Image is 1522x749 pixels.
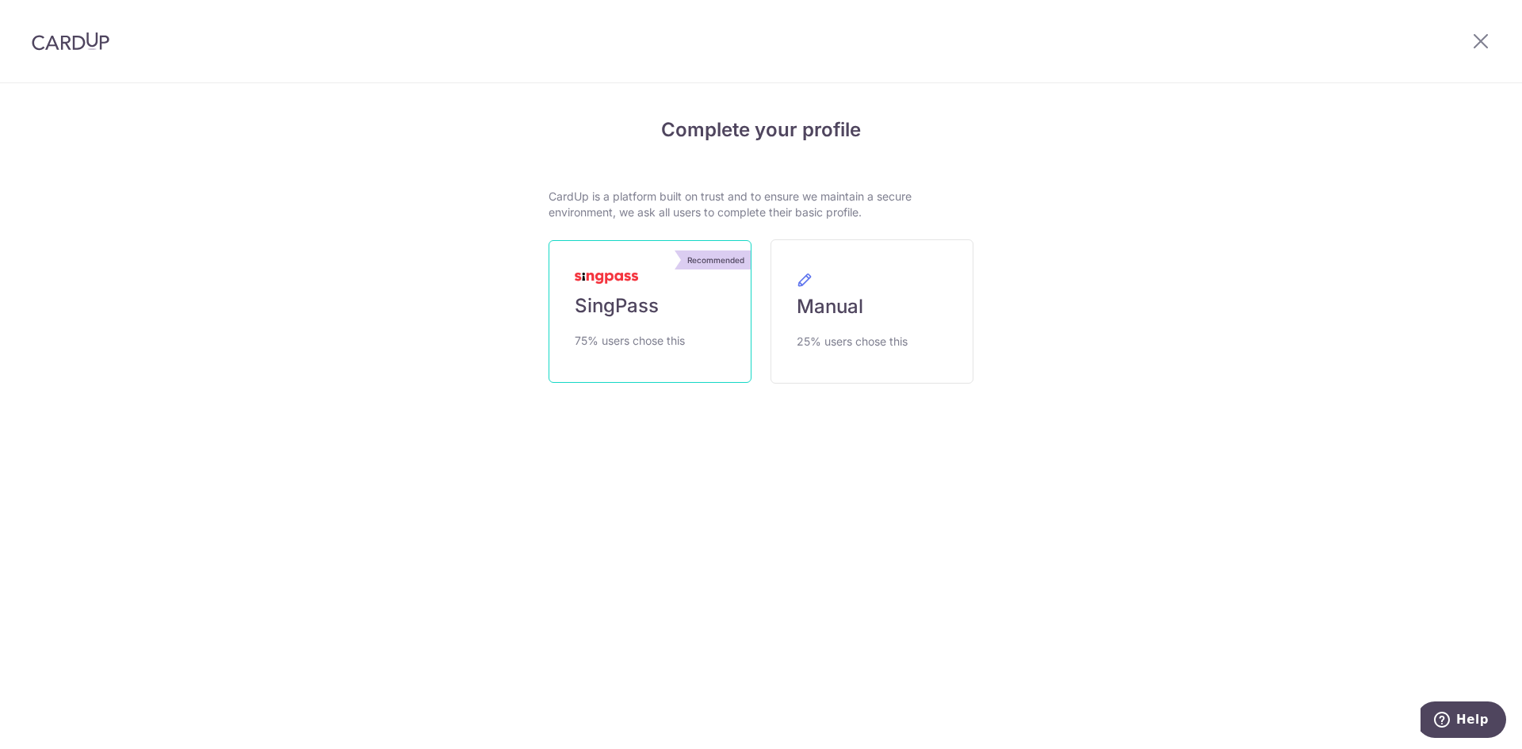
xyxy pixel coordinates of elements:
[771,239,973,384] a: Manual 25% users chose this
[1421,701,1506,741] iframe: Opens a widget where you can find more information
[797,294,863,319] span: Manual
[797,332,908,351] span: 25% users chose this
[549,240,751,383] a: Recommended SingPass 75% users chose this
[681,250,751,269] div: Recommended
[32,32,109,51] img: CardUp
[575,293,659,319] span: SingPass
[549,116,973,144] h4: Complete your profile
[575,331,685,350] span: 75% users chose this
[575,273,638,284] img: MyInfoLogo
[549,189,973,220] p: CardUp is a platform built on trust and to ensure we maintain a secure environment, we ask all us...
